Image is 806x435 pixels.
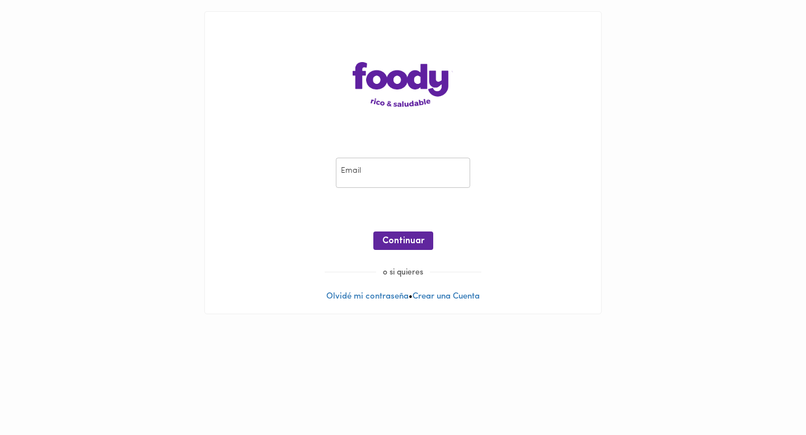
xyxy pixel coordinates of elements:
[413,292,480,301] a: Crear una Cuenta
[382,236,424,247] span: Continuar
[376,268,430,277] span: o si quieres
[373,231,433,250] button: Continuar
[353,62,453,107] img: logo-main-page.png
[741,370,795,424] iframe: Messagebird Livechat Widget
[326,292,409,301] a: Olvidé mi contraseña
[336,158,470,188] input: pepitoperez@gmail.com
[205,12,601,314] div: •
